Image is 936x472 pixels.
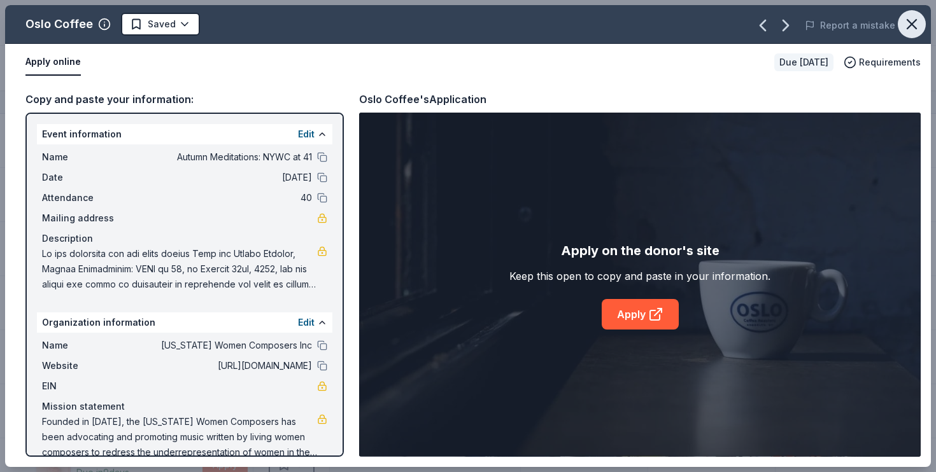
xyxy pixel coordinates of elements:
[298,315,315,330] button: Edit
[298,127,315,142] button: Edit
[42,231,327,246] div: Description
[42,246,317,292] span: Lo ips dolorsita con adi elits doeius Temp inc Utlabo Etdolor, Magnaa Enimadminim: VENI qu 58, no...
[37,124,332,144] div: Event information
[42,358,127,373] span: Website
[42,211,127,226] span: Mailing address
[121,13,200,36] button: Saved
[859,55,921,70] span: Requirements
[561,240,720,261] div: Apply on the donor's site
[509,268,770,284] div: Keep this open to copy and paste in your information.
[42,149,127,165] span: Name
[25,49,81,76] button: Apply online
[25,91,344,108] div: Copy and paste your information:
[774,53,833,71] div: Due [DATE]
[148,17,176,32] span: Saved
[805,18,895,33] button: Report a mistake
[37,312,332,333] div: Organization information
[127,149,312,165] span: Autumn Meditations: NYWC at 41
[42,338,127,353] span: Name
[127,170,312,185] span: [DATE]
[844,55,921,70] button: Requirements
[127,358,312,373] span: [URL][DOMAIN_NAME]
[42,170,127,185] span: Date
[359,91,486,108] div: Oslo Coffee's Application
[127,190,312,205] span: 40
[127,338,312,353] span: [US_STATE] Women Composers Inc
[42,190,127,205] span: Attendance
[25,14,93,34] div: Oslo Coffee
[42,399,327,414] div: Mission statement
[42,378,127,394] span: EIN
[42,414,317,460] span: Founded in [DATE], the [US_STATE] Women Composers has been advocating and promoting music written...
[602,299,679,330] a: Apply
